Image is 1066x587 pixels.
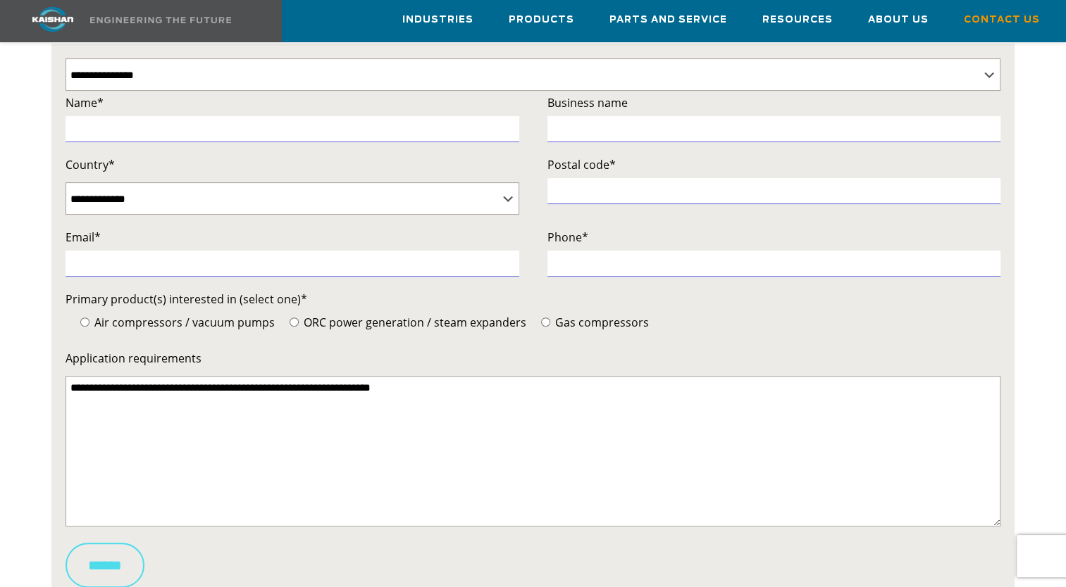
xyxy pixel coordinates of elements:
span: Parts and Service [609,12,727,28]
a: Products [509,1,574,39]
a: Industries [402,1,473,39]
span: Products [509,12,574,28]
a: Parts and Service [609,1,727,39]
label: Country* [66,155,519,175]
label: Application requirements [66,348,1001,368]
a: About Us [868,1,929,39]
label: Name* [66,93,519,113]
span: Industries [402,12,473,28]
label: Phone* [547,227,1001,247]
span: Air compressors / vacuum pumps [92,315,275,330]
a: Contact Us [964,1,1040,39]
input: Air compressors / vacuum pumps [80,317,89,327]
label: Business name [547,93,1001,113]
input: ORC power generation / steam expanders [290,317,299,327]
label: Postal code* [547,155,1001,175]
img: Engineering the future [90,17,231,23]
a: Resources [762,1,833,39]
input: Gas compressors [541,317,550,327]
label: Email* [66,227,519,247]
span: Resources [762,12,833,28]
span: Gas compressors [552,315,649,330]
span: ORC power generation / steam expanders [301,315,526,330]
span: About Us [868,12,929,28]
span: Contact Us [964,12,1040,28]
